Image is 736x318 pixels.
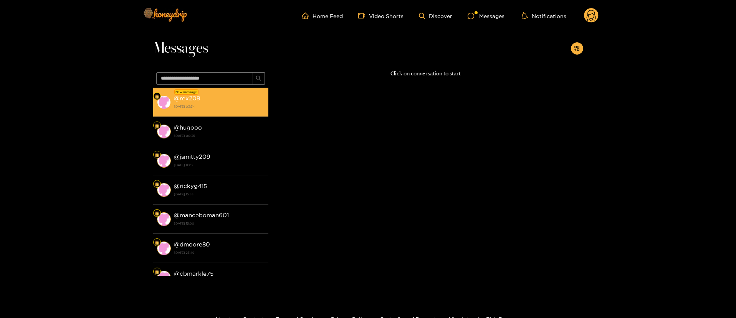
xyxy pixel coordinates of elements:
[419,13,452,19] a: Discover
[302,12,343,19] a: Home Feed
[520,12,569,20] button: Notifications
[174,132,265,139] strong: [DATE] 00:35
[358,12,404,19] a: Video Shorts
[174,212,229,218] strong: @ manceboman601
[174,89,198,95] div: New message
[174,270,213,277] strong: @ cbmarkle75
[153,39,208,58] span: Messages
[174,249,265,256] strong: [DATE] 23:49
[157,183,171,197] img: conversation
[268,69,583,78] p: Click on conversation to start
[157,241,171,255] img: conversation
[302,12,313,19] span: home
[174,103,265,110] strong: [DATE] 03:34
[157,154,171,168] img: conversation
[157,125,171,138] img: conversation
[155,240,159,245] img: Fan Level
[571,42,583,55] button: appstore-add
[174,124,202,131] strong: @ hugooo
[157,212,171,226] img: conversation
[174,220,265,227] strong: [DATE] 15:00
[174,95,200,102] strong: @ rex209
[574,45,580,52] span: appstore-add
[174,241,210,248] strong: @ dmoore80
[155,94,159,99] img: Fan Level
[155,123,159,128] img: Fan Level
[174,153,210,160] strong: @ jsmitty209
[358,12,369,19] span: video-camera
[256,75,261,82] span: search
[155,182,159,186] img: Fan Level
[157,271,171,285] img: conversation
[155,153,159,157] img: Fan Level
[155,211,159,216] img: Fan Level
[155,270,159,274] img: Fan Level
[174,183,207,189] strong: @ rickyg415
[253,72,265,85] button: search
[174,191,265,198] strong: [DATE] 15:33
[468,12,504,20] div: Messages
[157,95,171,109] img: conversation
[174,161,265,168] strong: [DATE] 11:23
